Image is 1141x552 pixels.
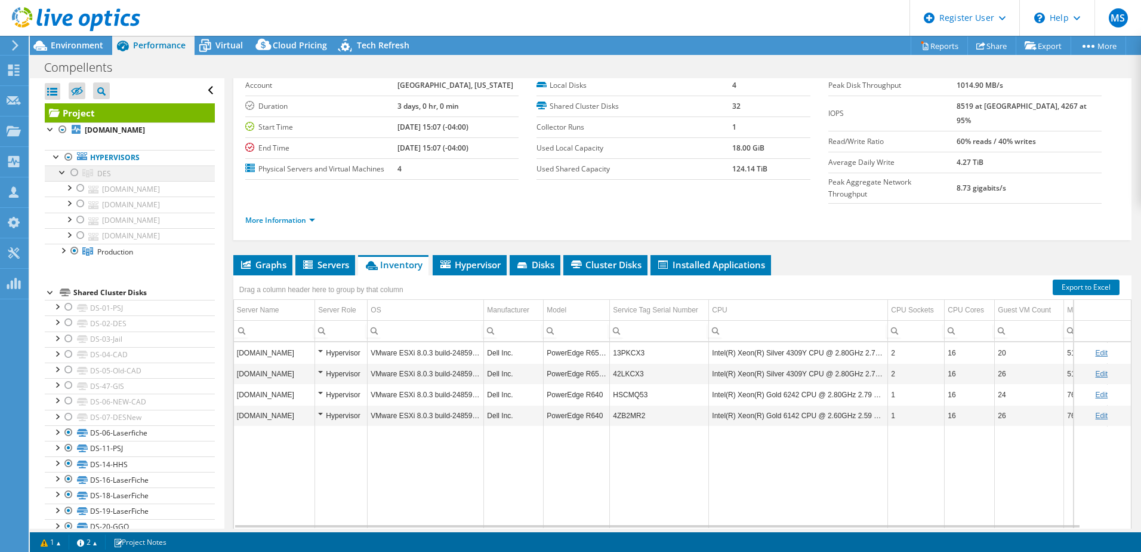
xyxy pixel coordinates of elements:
a: Export [1016,36,1071,55]
span: Disks [516,259,554,271]
td: Column OS, Value VMware ESXi 8.0.3 build-24859861 [368,342,484,363]
a: DS-01-PSJ [45,300,215,315]
td: Column Guest VM Count, Value 24 [995,384,1064,405]
a: DS-05-Old-CAD [45,363,215,378]
div: CPU Cores [948,303,984,317]
td: Column Model, Filter cell [544,320,610,341]
div: Server Role [318,303,356,317]
td: Column Guest VM Count, Filter cell [995,320,1064,341]
td: Column Model, Value PowerEdge R640 [544,384,610,405]
td: Column Memory, Value 766.62 GiB [1064,405,1108,426]
a: [DOMAIN_NAME] [45,122,215,138]
td: Column CPU Cores, Value 16 [945,384,995,405]
label: Shared Cluster Disks [536,100,732,112]
td: Column Server Role, Value Hypervisor [315,363,368,384]
td: Column CPU Cores, Filter cell [945,320,995,341]
a: Project [45,103,215,122]
td: Column Server Role, Value Hypervisor [315,405,368,426]
td: Column Server Name, Value esxi-06.co.franklin.pa.us [234,363,315,384]
td: Column Memory, Filter cell [1064,320,1108,341]
div: Service Tag Serial Number [613,303,698,317]
td: Column OS, Value VMware ESXi 8.0.3 build-24859861 [368,405,484,426]
td: Column Service Tag Serial Number, Value HSCMQ53 [610,384,709,405]
b: 18.00 GiB [732,143,764,153]
span: MS [1109,8,1128,27]
a: DS-06-NEW-CAD [45,394,215,409]
a: DS-16-LaserFiche [45,472,215,487]
td: CPU Column [709,300,888,321]
td: Column Guest VM Count, Value 26 [995,363,1064,384]
td: Column OS, Value VMware ESXi 8.0.3 build-24859861 [368,363,484,384]
td: Column Memory, Value 511.46 GiB [1064,363,1108,384]
td: Column CPU Cores, Value 16 [945,342,995,363]
label: Read/Write Ratio [828,136,957,148]
a: Edit [1095,391,1108,399]
a: Project Notes [105,535,175,550]
td: OS Column [368,300,484,321]
label: Account [245,79,397,91]
td: Column Model, Value PowerEdge R650xs [544,342,610,363]
td: Server Name Column [234,300,315,321]
a: DS-06-Laserfiche [45,425,215,441]
td: CPU Sockets Column [888,300,945,321]
td: Manufacturer Column [484,300,544,321]
span: Production [97,247,133,257]
span: Cloud Pricing [273,39,327,51]
td: Column CPU Sockets, Value 2 [888,342,945,363]
a: DS-03-Jail [45,332,215,347]
a: 1 [32,535,69,550]
a: [DOMAIN_NAME] [45,181,215,197]
label: Start Time [245,121,397,133]
span: Installed Applications [656,259,765,271]
td: Column Memory, Value 511.46 GiB [1064,342,1108,363]
td: Column Server Name, Value esxi-07.co.franklin.pa.us [234,342,315,363]
b: 4.27 TiB [957,157,983,167]
a: More Information [245,215,315,225]
div: Manufacturer [487,303,529,317]
label: End Time [245,142,397,154]
span: Cluster Disks [569,259,642,271]
label: Average Daily Write [828,157,957,168]
span: Graphs [239,259,286,271]
a: DS-02-DES [45,315,215,331]
b: 8519 at [GEOGRAPHIC_DATA], 4267 at 95% [957,101,1087,125]
b: [DATE] 15:07 (-04:00) [397,143,468,153]
td: Column Server Name, Value esxi-04.co.franklin.pa.us [234,405,315,426]
a: DS-19-LaserFiche [45,504,215,519]
td: Column CPU, Filter cell [709,320,888,341]
b: 1 [732,122,736,132]
td: Model Column [544,300,610,321]
td: Column Server Name, Filter cell [234,320,315,341]
a: DS-04-CAD [45,347,215,363]
a: Production [45,244,215,259]
td: Column CPU Sockets, Filter cell [888,320,945,341]
td: Column OS, Value VMware ESXi 8.0.3 build-24859861 [368,384,484,405]
b: 3 days, 0 hr, 0 min [397,101,459,111]
td: Column Server Role, Value Hypervisor [315,342,368,363]
a: Share [967,36,1016,55]
span: DES [97,168,111,179]
label: Peak Aggregate Network Throughput [828,176,957,200]
td: Column CPU, Value Intel(R) Xeon(R) Silver 4309Y CPU @ 2.80GHz 2.79 GHz [709,342,888,363]
div: Guest VM Count [998,303,1051,317]
label: Used Shared Capacity [536,163,732,175]
a: [DOMAIN_NAME] [45,213,215,228]
b: 8.73 gigabits/s [957,183,1006,193]
td: Column Service Tag Serial Number, Value 42LKCX3 [610,363,709,384]
div: CPU Sockets [891,303,933,317]
td: Column Model, Value PowerEdge R650xs [544,363,610,384]
b: 60% reads / 40% writes [957,136,1036,146]
td: Column CPU, Value Intel(R) Xeon(R) Silver 4309Y CPU @ 2.80GHz 2.79 GHz [709,363,888,384]
td: Column CPU Sockets, Value 1 [888,384,945,405]
td: Column Manufacturer, Filter cell [484,320,544,341]
td: Column Guest VM Count, Value 26 [995,405,1064,426]
td: Column Guest VM Count, Value 20 [995,342,1064,363]
a: Edit [1095,370,1108,378]
label: Duration [245,100,397,112]
b: 1014.90 MB/s [957,80,1003,90]
div: CPU [712,303,727,317]
div: Hypervisor [318,367,364,381]
svg: \n [1034,13,1045,23]
td: Column Service Tag Serial Number, Value 13PKCX3 [610,342,709,363]
td: Column CPU Cores, Value 16 [945,405,995,426]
